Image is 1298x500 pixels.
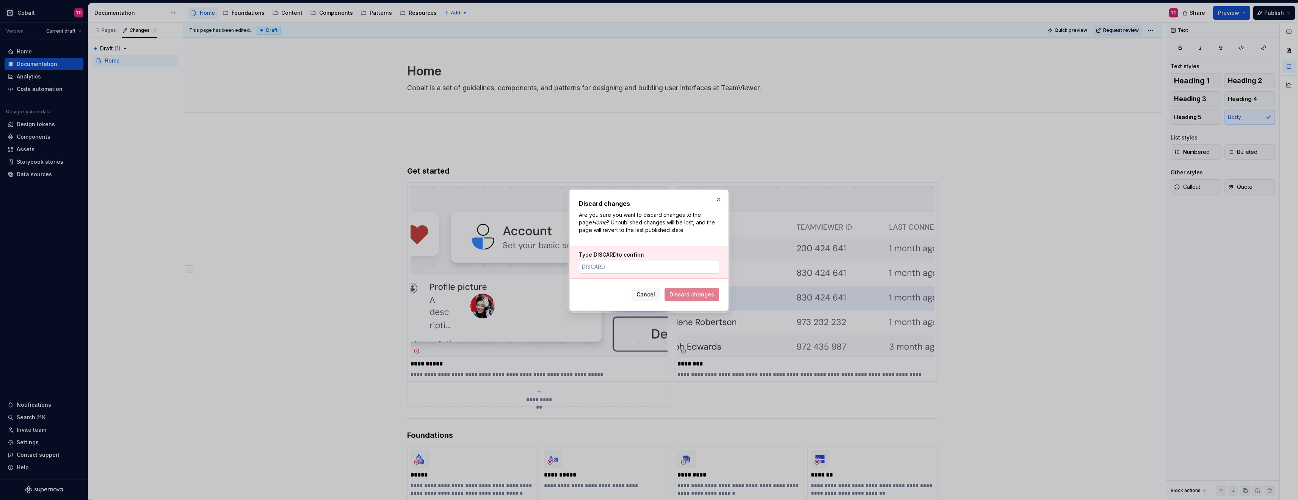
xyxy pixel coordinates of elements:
span: DISCARD [594,251,617,258]
input: DISCARD [579,260,719,274]
span: Cancel [636,291,655,298]
p: Are you sure you want to discard changes to the page ? Unpublished changes will be lost, and the ... [579,211,719,234]
h2: Discard changes [579,199,719,208]
button: Cancel [632,288,660,301]
em: Home [592,219,607,226]
label: Type to confirm [579,251,644,259]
